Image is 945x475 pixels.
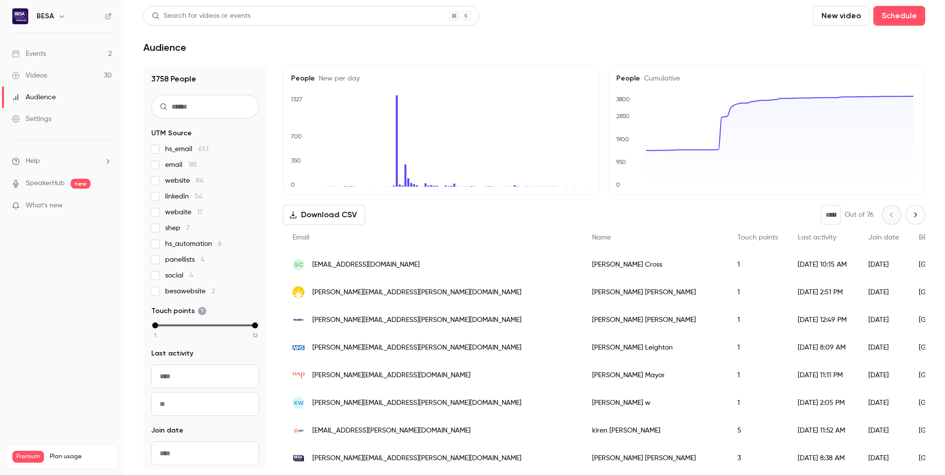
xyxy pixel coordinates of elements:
[50,453,111,461] span: Plan usage
[151,441,259,465] input: From
[26,178,65,189] a: SpeakerHub
[293,342,304,354] img: nhs.net
[788,361,859,389] div: [DATE] 11:11 PM
[293,286,304,298] img: diamond.ac.uk
[186,225,190,232] span: 7
[291,157,301,164] text: 350
[12,92,56,102] div: Audience
[291,74,592,83] h5: People
[616,74,917,83] h5: People
[788,389,859,417] div: [DATE] 2:05 PM
[312,315,521,325] span: [PERSON_NAME][EMAIL_ADDRESS][PERSON_NAME][DOMAIN_NAME]
[291,133,302,140] text: 700
[905,205,925,225] button: Next page
[728,417,788,444] div: 5
[312,287,521,298] span: [PERSON_NAME][EMAIL_ADDRESS][PERSON_NAME][DOMAIN_NAME]
[859,334,909,361] div: [DATE]
[197,209,202,216] span: 11
[582,306,728,334] div: [PERSON_NAME] [PERSON_NAME]
[294,398,303,407] span: kw
[616,96,630,103] text: 3800
[859,306,909,334] div: [DATE]
[293,314,304,326] img: leadec-services.com
[12,463,31,472] p: Videos
[151,392,259,416] input: To
[728,334,788,361] div: 1
[165,255,205,265] span: panellists
[728,361,788,389] div: 1
[165,207,202,217] span: webaite
[582,251,728,278] div: [PERSON_NAME] Cross
[845,210,874,220] p: Out of 76
[582,278,728,306] div: [PERSON_NAME] [PERSON_NAME]
[195,193,203,200] span: 54
[788,306,859,334] div: [DATE] 12:49 PM
[293,425,304,436] img: edf-energy.com
[312,260,420,270] span: [EMAIL_ADDRESS][DOMAIN_NAME]
[788,444,859,472] div: [DATE] 8:38 AM
[165,286,215,296] span: besawebsite
[252,322,258,328] div: max
[143,41,186,53] h1: Audience
[312,370,471,381] span: [PERSON_NAME][EMAIL_ADDRESS][DOMAIN_NAME]
[582,389,728,417] div: [PERSON_NAME] w
[201,256,205,263] span: 4
[253,331,258,340] span: 12
[728,278,788,306] div: 1
[788,334,859,361] div: [DATE] 8:09 AM
[165,223,190,233] span: shep
[71,179,90,189] span: new
[859,444,909,472] div: [DATE]
[152,11,251,21] div: Search for videos or events
[788,278,859,306] div: [DATE] 2:51 PM
[293,234,309,241] span: Email
[12,156,112,166] li: help-dropdown-opener
[151,306,207,316] span: Touch points
[291,181,295,188] text: 0
[165,176,204,186] span: website
[859,361,909,389] div: [DATE]
[616,136,629,143] text: 1900
[90,463,111,472] p: / 300
[198,146,209,153] span: 651
[859,389,909,417] div: [DATE]
[582,444,728,472] div: [PERSON_NAME] [PERSON_NAME]
[151,364,259,388] input: From
[640,75,680,82] span: Cumulative
[283,205,365,225] button: Download CSV
[100,201,112,210] iframe: Noticeable Trigger
[868,234,899,241] span: Join date
[152,322,158,328] div: min
[728,306,788,334] div: 1
[12,71,47,80] div: Videos
[151,73,259,85] h1: 3758 People
[582,361,728,389] div: [PERSON_NAME] Mayor
[592,234,611,241] span: Name
[859,417,909,444] div: [DATE]
[165,239,222,249] span: hs_automation
[293,455,304,462] img: thebesa.com
[12,114,51,124] div: Settings
[218,240,222,247] span: 6
[165,271,193,280] span: social
[189,272,193,279] span: 4
[154,331,156,340] span: 1
[165,144,209,154] span: hs_email
[37,11,54,21] h6: BESA
[291,96,302,103] text: 1327
[165,192,203,201] span: linkedin
[728,251,788,278] div: 1
[315,75,360,82] span: New per day
[90,464,96,470] span: 37
[196,177,204,184] span: 84
[582,417,728,444] div: kiren [PERSON_NAME]
[295,260,303,269] span: SC
[212,288,215,295] span: 2
[312,398,521,408] span: [PERSON_NAME][EMAIL_ADDRESS][PERSON_NAME][DOMAIN_NAME]
[859,251,909,278] div: [DATE]
[151,426,183,435] span: Join date
[813,6,869,26] button: New video
[312,426,471,436] span: [EMAIL_ADDRESS][PERSON_NAME][DOMAIN_NAME]
[737,234,778,241] span: Touch points
[312,343,521,353] span: [PERSON_NAME][EMAIL_ADDRESS][PERSON_NAME][DOMAIN_NAME]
